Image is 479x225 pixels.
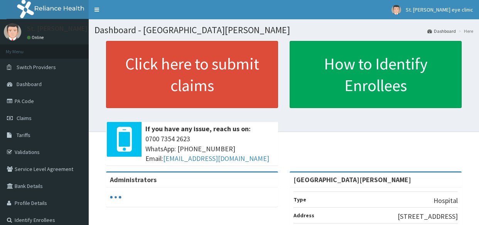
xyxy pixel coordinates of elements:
strong: [GEOGRAPHIC_DATA][PERSON_NAME] [293,175,411,184]
a: Click here to submit claims [106,41,278,108]
span: Tariffs [17,132,30,139]
span: Switch Providers [17,64,56,71]
b: Administrators [110,175,157,184]
p: Hospital [433,196,458,206]
b: Address [293,212,314,219]
b: If you have any issue, reach us on: [145,124,251,133]
b: Type [293,196,306,203]
a: [EMAIL_ADDRESS][DOMAIN_NAME] [163,154,269,163]
li: Here [457,28,473,34]
img: User Image [391,5,401,15]
svg: audio-loading [110,191,121,203]
p: [STREET_ADDRESS] [398,211,458,222]
p: St. [PERSON_NAME] eye clinic [27,25,118,32]
a: Online [27,35,46,40]
img: User Image [4,23,21,41]
a: How to Identify Enrollees [290,41,462,108]
span: St. [PERSON_NAME] eye clinic [406,6,473,13]
span: 0700 7354 2623 WhatsApp: [PHONE_NUMBER] Email: [145,134,274,164]
h1: Dashboard - [GEOGRAPHIC_DATA][PERSON_NAME] [94,25,473,35]
span: Claims [17,115,32,122]
a: Dashboard [427,28,456,34]
span: Dashboard [17,81,42,88]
